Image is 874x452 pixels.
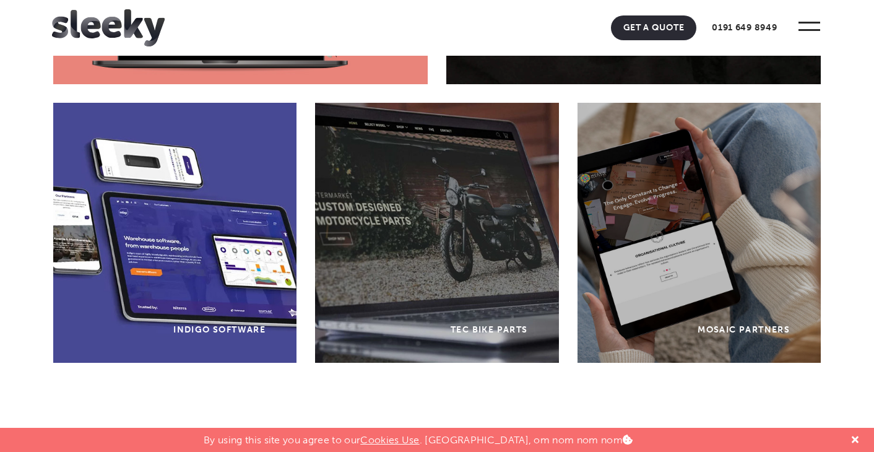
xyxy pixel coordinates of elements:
[360,434,420,446] a: Cookies Use
[578,103,821,363] a: Mosaic Partners
[315,103,559,363] a: TEC Bike Parts
[698,324,790,335] div: Mosaic Partners
[611,15,697,40] a: Get A Quote
[52,9,165,46] img: Sleeky Web Design Newcastle
[204,428,633,446] p: By using this site you agree to our . [GEOGRAPHIC_DATA], om nom nom nom
[699,15,789,40] a: 0191 649 8949
[451,324,528,335] div: TEC Bike Parts
[53,103,297,363] a: Indigo Software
